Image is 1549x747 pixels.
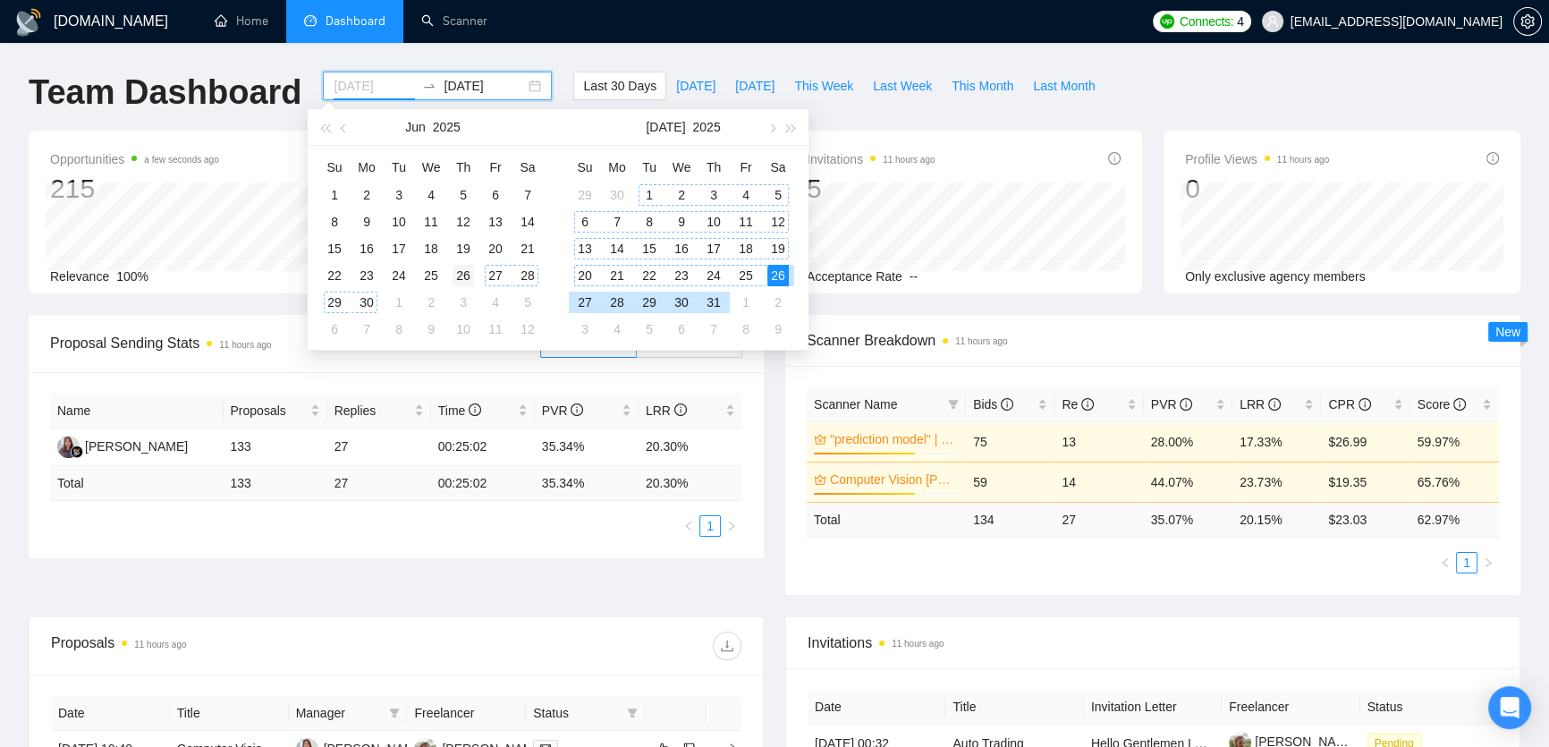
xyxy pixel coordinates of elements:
div: 21 [517,238,538,259]
th: Th [698,153,730,182]
div: 26 [453,265,474,286]
div: 23 [671,265,692,286]
span: This Month [952,76,1013,96]
span: Scanner Breakdown [807,329,1499,352]
td: 2025-07-12 [512,316,544,343]
span: Score [1418,397,1466,412]
span: info-circle [469,403,481,416]
div: 3 [388,184,410,206]
span: -- [910,269,918,284]
td: 2025-07-02 [665,182,698,208]
span: Bids [973,397,1013,412]
div: 13 [574,238,596,259]
span: 100% [116,269,148,284]
div: 5 [639,318,660,340]
span: user [1266,15,1279,28]
td: 133 [224,429,327,466]
div: 8 [639,211,660,233]
div: 7 [517,184,538,206]
td: 2025-06-10 [383,208,415,235]
span: New [1495,325,1520,339]
td: 2025-08-06 [665,316,698,343]
div: 0 [1185,172,1329,206]
td: 2025-07-09 [665,208,698,235]
td: 2025-07-30 [665,289,698,316]
td: 2025-06-21 [512,235,544,262]
span: Last 30 Days [583,76,656,96]
td: 27 [327,429,431,466]
div: 30 [671,292,692,313]
span: Relevance [50,269,109,284]
div: 6 [485,184,506,206]
span: CPR [1328,397,1370,412]
div: 11 [485,318,506,340]
div: 17 [388,238,410,259]
div: 10 [453,318,474,340]
div: 215 [50,172,219,206]
td: 2025-07-01 [383,289,415,316]
div: 22 [639,265,660,286]
th: Sa [762,153,794,182]
a: setting [1513,14,1542,29]
button: Jun [405,109,426,145]
div: 14 [606,238,628,259]
td: 2025-06-16 [351,235,383,262]
td: 2025-07-18 [730,235,762,262]
td: 2025-07-29 [633,289,665,316]
td: 2025-06-14 [512,208,544,235]
td: 2025-07-25 [730,262,762,289]
td: 75 [966,421,1054,462]
span: Only exclusive agency members [1185,269,1366,284]
time: 11 hours ago [955,336,1007,346]
div: 9 [356,211,377,233]
div: 27 [485,265,506,286]
span: info-circle [1001,398,1013,411]
div: 20 [485,238,506,259]
th: Su [318,153,351,182]
span: Scanner Name [814,397,897,412]
th: Sa [512,153,544,182]
th: Fr [479,153,512,182]
span: swap-right [422,79,436,93]
td: 2025-07-10 [447,316,479,343]
div: 5 [453,184,474,206]
div: 19 [453,238,474,259]
div: 6 [574,211,596,233]
span: [DATE] [676,76,715,96]
th: Th [447,153,479,182]
div: 12 [517,318,538,340]
div: 4 [420,184,442,206]
td: 2025-07-10 [698,208,730,235]
time: 11 hours ago [1277,155,1329,165]
td: 2025-06-29 [569,182,601,208]
div: 1 [639,184,660,206]
div: 11 [735,211,757,233]
td: 2025-07-04 [479,289,512,316]
div: 3 [574,318,596,340]
td: 2025-06-25 [415,262,447,289]
div: 5 [517,292,538,313]
span: Last Week [873,76,932,96]
td: 2025-08-05 [633,316,665,343]
div: 8 [324,211,345,233]
div: 16 [671,238,692,259]
td: $26.99 [1321,421,1409,462]
div: 24 [388,265,410,286]
span: Replies [334,401,411,420]
td: 2025-07-06 [318,316,351,343]
div: 13 [485,211,506,233]
div: 18 [735,238,757,259]
button: 2025 [433,109,461,145]
span: This Week [794,76,853,96]
td: 2025-08-03 [569,316,601,343]
button: setting [1513,7,1542,36]
div: 29 [574,184,596,206]
td: 2025-06-26 [447,262,479,289]
th: Su [569,153,601,182]
td: 2025-07-09 [415,316,447,343]
td: 2025-07-08 [383,316,415,343]
div: 15 [324,238,345,259]
td: 2025-07-06 [569,208,601,235]
span: filter [948,399,959,410]
th: Proposals [224,394,327,429]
